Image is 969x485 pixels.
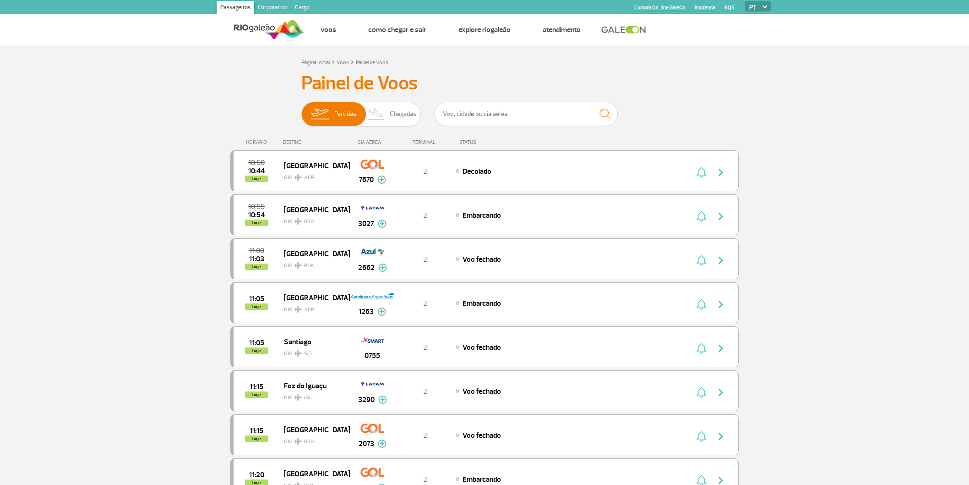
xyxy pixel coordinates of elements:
[284,380,343,391] span: Foz do Iguaçu
[423,299,427,308] span: 2
[423,475,427,484] span: 2
[249,256,264,262] span: 2025-09-30 11:03:38
[455,139,529,145] div: STATUS
[294,350,302,357] img: destiny_airplane.svg
[291,1,313,16] a: Cargo
[368,25,426,34] a: Como chegar e sair
[248,212,265,218] span: 2025-09-30 10:54:15
[301,72,668,95] h3: Painel de Voos
[284,468,343,479] span: [GEOGRAPHIC_DATA]
[634,5,686,11] a: Compra On-line GaleOn
[304,174,314,182] span: AEP
[245,347,268,354] span: hoje
[245,264,268,270] span: hoje
[715,431,726,442] img: seta-direita-painel-voo.svg
[715,387,726,398] img: seta-direita-painel-voo.svg
[365,350,380,361] span: 0755
[304,438,314,446] span: BSB
[463,387,501,396] span: Voo fechado
[715,299,726,310] img: seta-direita-painel-voo.svg
[294,262,302,269] img: destiny_airplane.svg
[423,343,427,352] span: 2
[301,59,330,66] a: Página Inicial
[304,350,313,358] span: SCL
[435,102,618,126] input: Voo, cidade ou cia aérea
[334,102,356,126] span: Partidas
[233,139,283,145] div: HORÁRIO
[284,204,343,215] span: [GEOGRAPHIC_DATA]
[304,394,313,402] span: IGU
[294,438,302,445] img: destiny_airplane.svg
[294,174,302,181] img: destiny_airplane.svg
[377,176,386,184] img: mais-info-painel-voo.svg
[697,431,706,442] img: sino-painel-voo.svg
[463,343,501,352] span: Voo fechado
[245,303,268,310] span: hoje
[423,387,427,396] span: 2
[463,475,501,484] span: Embarcando
[356,59,388,66] a: Painel de Voos
[249,472,264,478] span: 2025-09-30 11:20:00
[715,167,726,178] img: seta-direita-painel-voo.svg
[250,428,263,434] span: 2025-09-30 11:15:00
[463,431,501,440] span: Voo fechado
[395,139,455,145] div: TERMINAL
[248,160,265,166] span: 2025-09-30 10:50:00
[217,1,254,16] a: Passageiros
[305,102,334,126] img: slider-embarque
[284,213,343,226] span: GIG
[283,139,350,145] div: DESTINO
[697,387,706,398] img: sino-painel-voo.svg
[378,440,387,448] img: mais-info-painel-voo.svg
[423,167,427,176] span: 2
[715,255,726,266] img: seta-direita-painel-voo.svg
[337,59,349,66] a: Voos
[249,340,264,346] span: 2025-09-30 11:05:00
[715,343,726,354] img: seta-direita-painel-voo.svg
[463,211,501,220] span: Embarcando
[250,384,263,390] span: 2025-09-30 11:15:00
[249,296,264,302] span: 2025-09-30 11:05:00
[390,102,416,126] span: Chegadas
[423,431,427,440] span: 2
[254,1,291,16] a: Corporativo
[697,255,706,266] img: sino-painel-voo.svg
[248,204,265,210] span: 2025-09-30 10:55:00
[304,262,314,270] span: POA
[358,218,374,229] span: 3027
[284,257,343,270] span: GIG
[378,220,387,228] img: mais-info-painel-voo.svg
[715,211,726,222] img: seta-direita-painel-voo.svg
[304,218,314,226] span: BSB
[284,389,343,402] span: GIG
[378,396,387,404] img: mais-info-painel-voo.svg
[359,438,374,449] span: 2073
[321,25,336,34] a: Voos
[358,262,375,273] span: 2662
[463,167,491,176] span: Decolado
[695,5,715,11] a: Imprensa
[543,25,581,34] a: Atendimento
[458,25,511,34] a: Explore RIOgaleão
[332,56,335,67] a: >
[724,5,735,11] a: RQS
[294,306,302,313] img: destiny_airplane.svg
[284,248,343,259] span: [GEOGRAPHIC_DATA]
[284,345,343,358] span: GIG
[463,255,501,264] span: Voo fechado
[284,336,343,347] span: Santiago
[697,299,706,310] img: sino-painel-voo.svg
[363,102,390,126] img: slider-desembarque
[284,169,343,182] span: GIG
[284,424,343,435] span: [GEOGRAPHIC_DATA]
[697,343,706,354] img: sino-painel-voo.svg
[284,160,343,171] span: [GEOGRAPHIC_DATA]
[351,56,354,67] a: >
[377,308,386,316] img: mais-info-painel-voo.svg
[359,174,374,185] span: 7670
[463,299,501,308] span: Embarcando
[245,391,268,398] span: hoje
[378,264,387,272] img: mais-info-painel-voo.svg
[697,211,706,222] img: sino-painel-voo.svg
[697,167,706,178] img: sino-painel-voo.svg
